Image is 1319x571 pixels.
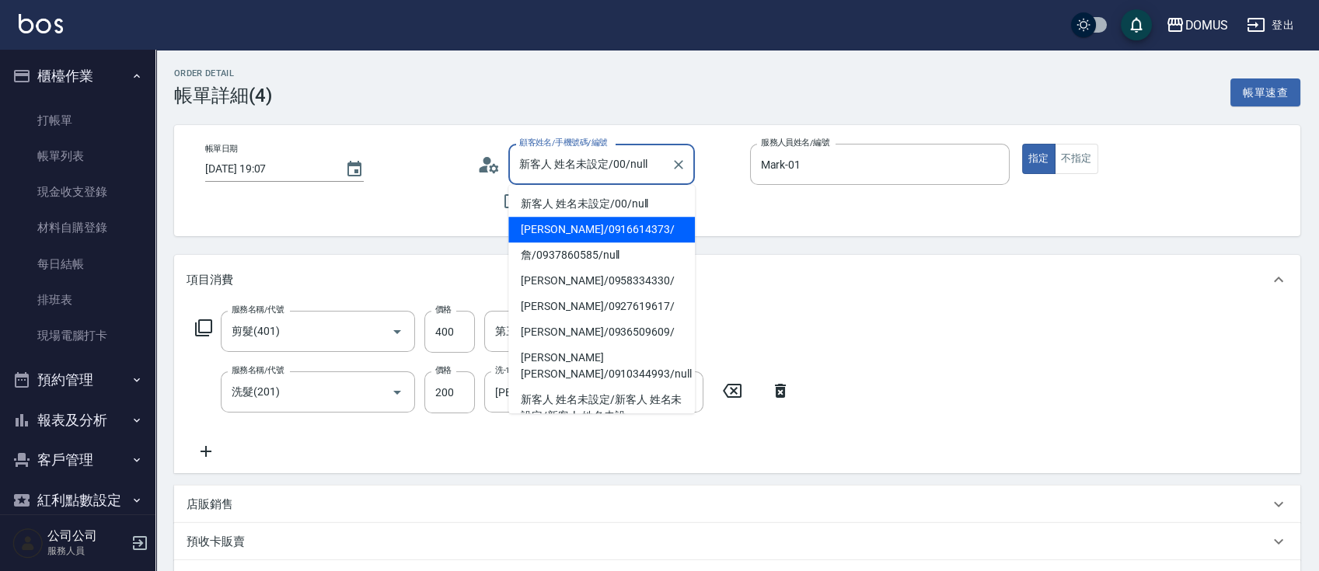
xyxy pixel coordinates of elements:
a: 材料自購登錄 [6,210,149,245]
label: 價格 [435,304,452,315]
li: 新客人 姓名未設定/00/null [508,191,695,217]
button: Open [385,380,410,405]
label: 顧客姓名/手機號碼/編號 [519,137,608,148]
div: 店販銷售 [174,486,1300,523]
div: 預收卡販賣 [174,523,1300,560]
button: Open [385,319,410,344]
img: Person [12,527,44,559]
a: 現場電腦打卡 [6,318,149,353]
div: 項目消費 [174,255,1300,305]
button: 櫃檯作業 [6,56,149,96]
h2: Order detail [174,68,272,78]
label: 服務名稱/代號 [232,364,284,376]
p: 項目消費 [187,272,233,288]
li: [PERSON_NAME]/0936509609/ [508,319,695,345]
a: 每日結帳 [6,246,149,282]
button: DOMUS [1160,9,1234,41]
label: 洗-1 [495,364,510,376]
li: 詹/0937860585/null [508,242,695,268]
button: 預約管理 [6,360,149,400]
p: 服務人員 [47,544,127,558]
div: 項目消費 [174,305,1300,473]
button: 報表及分析 [6,400,149,440]
button: 指定 [1022,144,1056,174]
h3: 帳單詳細 (4) [174,85,272,106]
h5: 公司公司 [47,528,127,544]
button: 不指定 [1055,144,1098,174]
p: 店販銷售 [187,496,233,513]
li: [PERSON_NAME]/0958334330/ [508,268,695,294]
img: Logo [19,14,63,33]
button: 帳單速查 [1230,78,1300,107]
button: 紅利點數設定 [6,480,149,521]
button: Choose date, selected date is 2025-08-22 [336,151,373,188]
a: 帳單列表 [6,138,149,174]
a: 打帳單 [6,103,149,138]
button: save [1121,9,1152,40]
label: 服務人員姓名/編號 [761,137,829,148]
button: Clear [668,154,689,176]
label: 服務名稱/代號 [232,304,284,315]
a: 現金收支登錄 [6,174,149,210]
li: [PERSON_NAME]/0927619617/ [508,294,695,319]
p: 預收卡販賣 [187,534,245,550]
li: [PERSON_NAME]/0916614373/ [508,217,695,242]
label: 帳單日期 [205,143,238,155]
a: 排班表 [6,282,149,318]
button: 登出 [1240,11,1300,40]
li: 新客人 姓名未設定/新客人 姓名未設定/新客人 姓名未設定/00/null00/null00/null [508,387,695,445]
div: DOMUS [1185,16,1228,35]
input: YYYY/MM/DD hh:mm [205,156,330,182]
button: 客戶管理 [6,440,149,480]
label: 價格 [435,364,452,376]
li: [PERSON_NAME][PERSON_NAME]/0910344993/null [508,345,695,387]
